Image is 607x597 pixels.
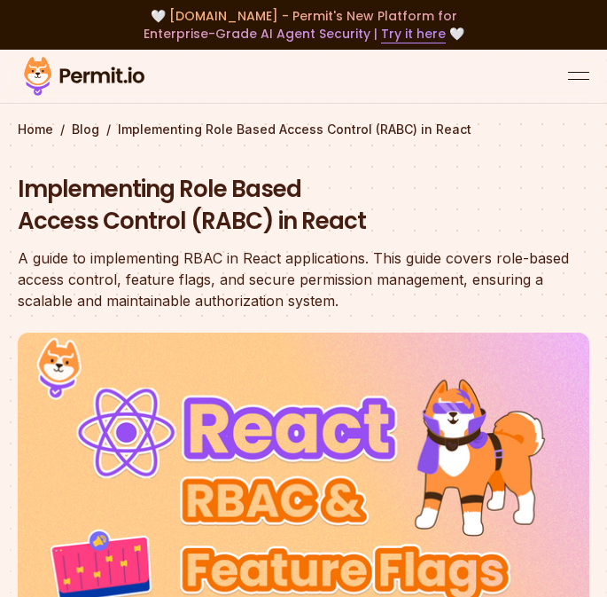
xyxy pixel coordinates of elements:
[18,121,589,138] div: / /
[18,53,151,99] img: Permit logo
[18,174,589,238] h1: Implementing Role Based Access Control (RABC) in React
[381,25,446,43] a: Try it here
[72,121,99,138] a: Blog
[568,66,589,87] button: open menu
[18,247,589,311] div: A guide to implementing RBAC in React applications. This guide covers role-based access control, ...
[18,121,53,138] a: Home
[18,7,589,43] div: 🤍 🤍
[144,7,457,43] span: [DOMAIN_NAME] - Permit's New Platform for Enterprise-Grade AI Agent Security |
